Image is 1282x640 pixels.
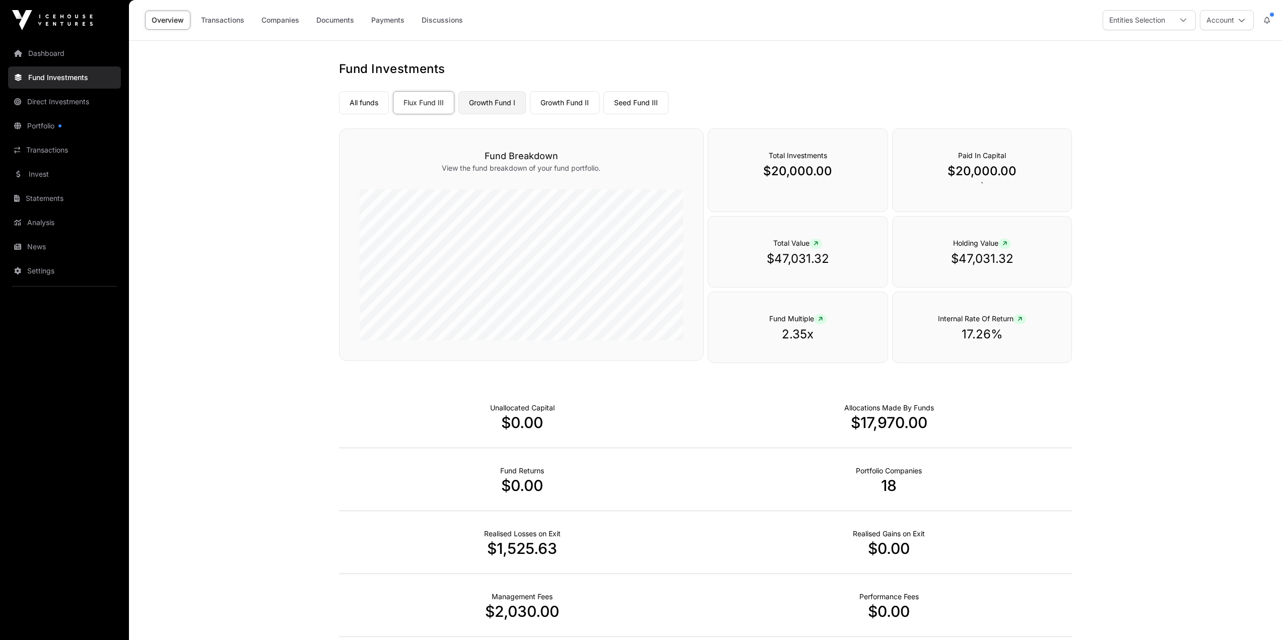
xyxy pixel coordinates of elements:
a: Transactions [194,11,251,30]
p: Cash not yet allocated [490,403,555,413]
p: $1,525.63 [339,539,706,557]
p: Capital Deployed Into Companies [844,403,934,413]
p: $47,031.32 [913,251,1052,267]
a: Flux Fund III [393,91,454,114]
p: $0.00 [339,476,706,494]
iframe: Chat Widget [1232,592,1282,640]
span: Paid In Capital [958,151,1006,160]
p: 2.35x [728,326,867,342]
p: 18 [706,476,1072,494]
span: Fund Multiple [769,314,827,323]
a: Seed Fund III [603,91,668,114]
span: Internal Rate Of Return [938,314,1026,323]
a: Analysis [8,211,121,234]
p: $20,000.00 [913,163,1052,179]
p: 17.26% [913,326,1052,342]
h1: Fund Investments [339,61,1072,77]
p: Net Realised on Negative Exits [484,529,561,539]
a: Discussions [415,11,469,30]
h3: Fund Breakdown [360,149,683,163]
a: Settings [8,260,121,282]
a: Dashboard [8,42,121,64]
p: $47,031.32 [728,251,867,267]
p: Fund Performance Fees (Carry) incurred to date [859,592,919,602]
a: Growth Fund II [530,91,599,114]
p: Net Realised on Positive Exits [853,529,925,539]
span: Total Value [773,239,822,247]
p: Fund Management Fees incurred to date [492,592,553,602]
p: Realised Returns from Funds [500,466,544,476]
div: ` [892,128,1072,212]
span: Holding Value [953,239,1011,247]
a: Statements [8,187,121,209]
p: $0.00 [706,602,1072,620]
img: Icehouse Ventures Logo [12,10,93,30]
p: View the fund breakdown of your fund portfolio. [360,163,683,173]
a: Portfolio [8,115,121,137]
p: $17,970.00 [706,413,1072,432]
a: All funds [339,91,389,114]
div: Entities Selection [1103,11,1171,30]
p: $20,000.00 [728,163,867,179]
p: $2,030.00 [339,602,706,620]
a: Direct Investments [8,91,121,113]
p: $0.00 [339,413,706,432]
a: Payments [365,11,411,30]
a: Growth Fund I [458,91,526,114]
button: Account [1200,10,1254,30]
span: Total Investments [769,151,827,160]
a: Companies [255,11,306,30]
a: Invest [8,163,121,185]
a: Transactions [8,139,121,161]
p: $0.00 [706,539,1072,557]
a: Documents [310,11,361,30]
a: Fund Investments [8,66,121,89]
p: Number of Companies Deployed Into [856,466,922,476]
a: News [8,236,121,258]
a: Overview [145,11,190,30]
